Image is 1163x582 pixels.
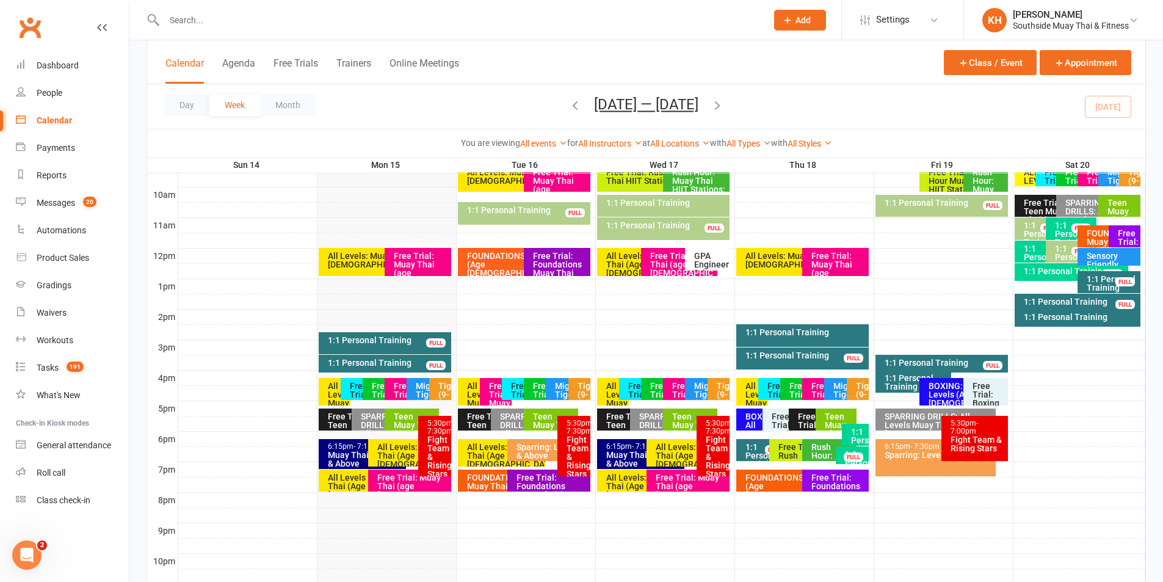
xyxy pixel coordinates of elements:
a: People [16,79,129,107]
div: BOXING: All Levels (Age [DEMOGRAPHIC_DATA]+) [928,382,993,407]
div: All Levels: Muay Thai (Age [DEMOGRAPHIC_DATA]+) [466,382,487,433]
div: Free Trial: Teen Muay Thai (12 -16 Yrs) [466,412,510,455]
div: FULL [565,208,585,217]
div: Free Trial: Muay Thai (age [DEMOGRAPHIC_DATA]+ years) [393,252,449,294]
button: Online Meetings [389,57,459,84]
div: Rush Hour: Muay Thai HIIT Stations: (Age [DEMOGRAPHIC_DATA]+) [672,168,727,211]
div: Fight Team & Rising Stars [427,435,449,478]
div: Free Trial : Mighty Tigers (5-8yrs) [510,382,531,442]
div: Sparring: Level 2 & Above [516,443,588,460]
th: 1pm [147,278,178,294]
div: What's New [37,390,81,400]
span: 191 [67,362,84,372]
div: 5:30pm [705,420,727,435]
div: FOUNDATIONS: Muay Thai (Age [DEMOGRAPHIC_DATA]+) [466,473,543,499]
span: Add [795,15,811,25]
div: FULL [1115,277,1135,286]
div: 1:1 Personal Training [884,374,949,391]
div: [PERSON_NAME] [1013,9,1129,20]
div: Free Trial: Muay Thai (age [DEMOGRAPHIC_DATA]+ years) [672,382,692,442]
div: 1:1 Personal Training [1023,221,1063,247]
div: 1:1 Personal Training [466,206,588,214]
span: - 7:30pm [567,419,594,435]
div: Product Sales [37,253,89,263]
a: All events [520,139,567,148]
div: Free Trial: Muay Thai (age [DEMOGRAPHIC_DATA]+ years) [532,168,588,211]
span: - 7:15pm [632,442,661,451]
div: Calendar [37,115,72,125]
span: 20 [83,197,96,207]
div: FOUNDATIONS: Muay Thai (Age [DEMOGRAPHIC_DATA]+) [466,252,576,277]
div: Messages [37,198,75,208]
th: 10am [147,187,178,202]
div: Free Trial: Boxing (age [DEMOGRAPHIC_DATA]+ years) [771,412,801,464]
div: SPARRING DRILLS: All Levels Muay Thai (Age [DEMOGRAPHIC_DATA]+) [360,412,404,464]
a: Class kiosk mode [16,487,129,514]
div: 1:1 Personal Training [327,358,449,367]
div: Rush Hour: Muay Thai HIIT Stations: (Age [DEMOGRAPHIC_DATA]+) [811,443,854,503]
div: SPARRING DRILLS: All Levels Muay Thai (Age [DEMOGRAPHIC_DATA]+) [884,412,993,438]
div: 1:1 Personal Training [1023,267,1126,275]
div: Free Trial: Teen Muay Thai (12 -16 Yrs) [327,412,371,455]
div: 1:1 Personal Training [1054,221,1094,247]
div: Free Trial: Teen Muay Thai (12 -16 Yrs) [797,412,827,472]
strong: with [771,138,788,148]
th: Sat 20 [1013,158,1145,173]
div: Mighty Tigers (Age [DEMOGRAPHIC_DATA]) [833,382,853,416]
div: Free Trial : Tigers (9-11yrs) [789,382,810,433]
div: Teen Muay Thai (12-16 Yrs) [824,412,854,455]
div: Automations [37,225,86,235]
th: 2pm [147,309,178,324]
th: Thu 18 [734,158,874,173]
div: 1:1 Personal Training [844,450,866,476]
strong: You are viewing [461,138,520,148]
div: Fight Team & Rising Stars [705,435,727,478]
div: All Levels: Muay Thai (Age [DEMOGRAPHIC_DATA]+) [655,443,727,468]
div: 6:15pm [884,443,993,451]
button: [DATE] — [DATE] [594,96,698,113]
a: Messages 20 [16,189,129,217]
th: 9pm [147,523,178,538]
span: - 7:30pm [706,419,733,435]
div: KH [982,8,1007,32]
div: Free Trial: Rush Hour: Muay Thai HIIT Stations (ag... [606,168,715,185]
div: Free Trial : Tigers (9-11yrs) [650,382,670,433]
th: 11am [147,217,178,233]
strong: for [567,138,578,148]
div: Free Trial : Mighty Tigers (5-8yrs) [349,382,370,442]
div: Muay Thai Level 3 & Above [327,451,404,468]
a: Gradings [16,272,129,299]
div: FULL [1071,247,1091,256]
a: Automations [16,217,129,244]
div: 1:1 Personal Training [884,198,1005,207]
button: Day [164,94,209,116]
th: 12pm [147,248,178,263]
button: Free Trials [274,57,318,84]
button: Trainers [336,57,371,84]
div: All Levels: Muay Thai (Age [DEMOGRAPHIC_DATA]+) [466,168,576,185]
div: Tigers (9-11) [716,382,727,407]
button: Month [260,94,316,116]
div: Mighty Tigers (5-8) [694,382,714,407]
div: FOUNDATIONS: Muay Thai (Age [DEMOGRAPHIC_DATA]+) [1086,229,1126,263]
a: Payments [16,134,129,162]
div: Free Trial: Boxing (age [DEMOGRAPHIC_DATA]+ years) [972,382,1005,433]
th: 3pm [147,340,178,355]
th: 7pm [147,462,178,477]
div: Southside Muay Thai & Fitness [1013,20,1129,31]
div: Free Trial: Teen Muay Thai (12 -16 Yrs) [606,412,649,455]
div: Teen Muay Thai (12-16 yrs) [672,412,715,446]
div: All Levels: Muay Thai (Age [DEMOGRAPHIC_DATA]+) [745,382,766,433]
a: Roll call [16,459,129,487]
div: Free Trial: Muay Thai (age [DEMOGRAPHIC_DATA]+ years) [811,252,866,294]
div: FOUNDATIONS: Muay Thai (Age [DEMOGRAPHIC_DATA]+) [745,473,854,499]
div: 1:1 Personal Training [850,427,866,453]
th: 10pm [147,553,178,569]
span: - 7:30pm [427,419,455,435]
a: Dashboard [16,52,129,79]
div: 1:1 Personal Training [327,336,449,344]
div: FULL [844,354,863,363]
strong: at [642,138,650,148]
a: General attendance kiosk mode [16,432,129,459]
th: Tue 16 [456,158,595,173]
